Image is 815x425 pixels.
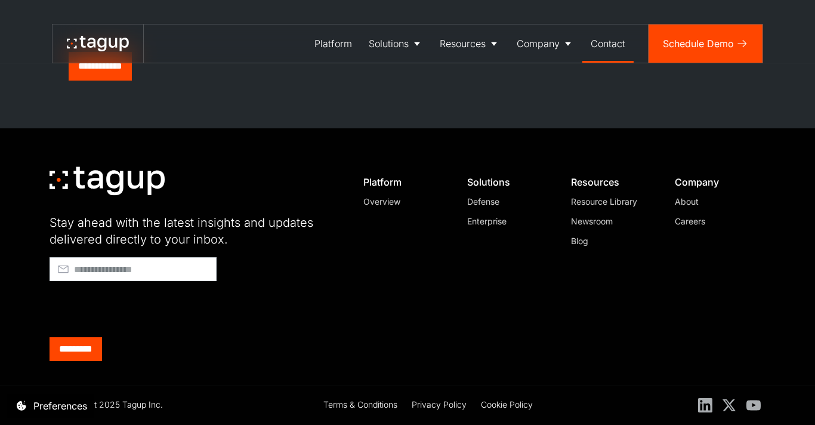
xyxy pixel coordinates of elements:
[571,215,652,227] a: Newsroom
[649,24,762,63] a: Schedule Demo
[33,399,87,413] div: Preferences
[675,195,756,208] a: About
[323,398,397,412] a: Terms & Conditions
[50,257,336,361] form: Footer - Early Access
[481,398,533,411] div: Cookie Policy
[481,398,533,412] a: Cookie Policy
[360,24,431,63] a: Solutions
[306,24,360,63] a: Platform
[571,235,652,247] a: Blog
[412,398,467,411] div: Privacy Policy
[467,215,548,227] a: Enterprise
[571,195,652,208] a: Resource Library
[50,398,163,411] div: © Copyright 2025 Tagup Inc.
[363,195,444,208] a: Overview
[440,36,486,51] div: Resources
[467,195,548,208] a: Defense
[50,286,231,332] iframe: reCAPTCHA
[363,176,444,188] div: Platform
[369,36,409,51] div: Solutions
[508,24,582,63] a: Company
[431,24,508,63] a: Resources
[50,214,336,248] div: Stay ahead with the latest insights and updates delivered directly to your inbox.
[675,215,756,227] a: Careers
[467,176,548,188] div: Solutions
[412,398,467,412] a: Privacy Policy
[675,176,756,188] div: Company
[582,24,634,63] a: Contact
[517,36,560,51] div: Company
[571,176,652,188] div: Resources
[663,36,734,51] div: Schedule Demo
[314,36,352,51] div: Platform
[591,36,625,51] div: Contact
[323,398,397,411] div: Terms & Conditions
